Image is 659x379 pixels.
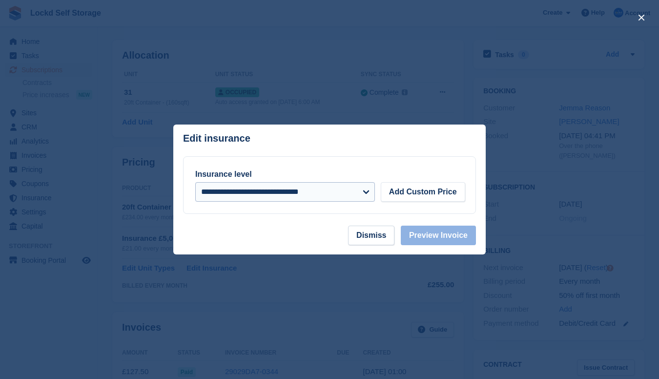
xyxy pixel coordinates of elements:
label: Insurance level [195,170,252,178]
p: Edit insurance [183,133,250,144]
button: close [634,10,649,25]
button: Preview Invoice [401,226,476,245]
button: Dismiss [348,226,394,245]
button: Add Custom Price [381,182,465,202]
